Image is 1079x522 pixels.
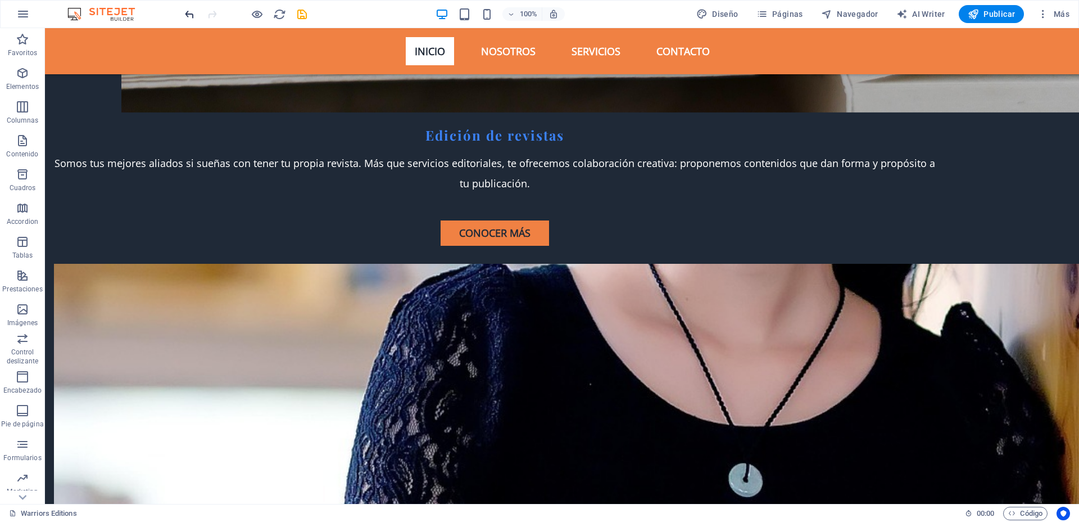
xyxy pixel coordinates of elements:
[968,8,1015,20] span: Publicar
[65,7,149,21] img: Editor Logo
[959,5,1024,23] button: Publicar
[296,8,309,21] i: Guardar (Ctrl+S)
[273,7,286,21] button: reload
[692,5,743,23] button: Diseño
[892,5,950,23] button: AI Writer
[7,487,38,496] p: Marketing
[502,7,542,21] button: 100%
[3,386,42,395] p: Encabezado
[1,420,43,429] p: Pie de página
[7,318,38,327] p: Imágenes
[692,5,743,23] div: Diseño (Ctrl+Alt+Y)
[1008,507,1042,520] span: Código
[6,82,39,91] p: Elementos
[821,8,878,20] span: Navegador
[696,8,738,20] span: Diseño
[250,7,264,21] button: Haz clic para salir del modo de previsualización y seguir editando
[756,8,803,20] span: Páginas
[977,507,994,520] span: 00 00
[3,453,41,462] p: Formularios
[9,507,77,520] a: Haz clic para cancelar la selección y doble clic para abrir páginas
[896,8,945,20] span: AI Writer
[273,8,286,21] i: Volver a cargar página
[752,5,808,23] button: Páginas
[817,5,883,23] button: Navegador
[2,285,42,294] p: Prestaciones
[1033,5,1074,23] button: Más
[985,509,986,517] span: :
[965,507,995,520] h6: Tiempo de la sesión
[548,9,559,19] i: Al redimensionar, ajustar el nivel de zoom automáticamente para ajustarse al dispositivo elegido.
[1057,507,1070,520] button: Usercentrics
[1003,507,1048,520] button: Código
[7,116,39,125] p: Columnas
[183,7,196,21] button: undo
[10,183,36,192] p: Cuadros
[1037,8,1069,20] span: Más
[6,150,38,159] p: Contenido
[519,7,537,21] h6: 100%
[12,251,33,260] p: Tablas
[7,217,38,226] p: Accordion
[8,48,37,57] p: Favoritos
[295,7,309,21] button: save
